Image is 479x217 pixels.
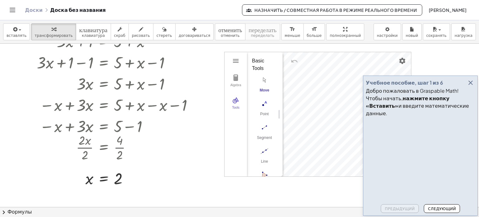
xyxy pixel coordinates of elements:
font: Формулы [7,209,32,215]
button: отменитьотменить [215,23,245,40]
font: format_size [311,26,317,32]
font: договариваться [179,33,210,38]
font: вставлять [7,33,27,38]
button: format_sizeменьше [281,23,304,40]
font: Учебное пособие, шаг 1 из 6 [366,79,443,86]
font: format_size [289,26,295,32]
font: Назначить / Совместная работа в режиме реального времени [254,7,417,13]
button: Переключить навигацию [7,5,17,15]
button: настройки [374,23,401,40]
div: Basic Tools [252,57,273,72]
button: Следующий [424,204,460,213]
button: Undo [289,56,300,67]
button: format_sizeбольше [303,23,325,40]
button: [PERSON_NAME] [423,4,472,16]
canvas: Graphics View 1 [283,52,411,176]
button: Settings [397,55,408,67]
font: Следующий [428,206,456,211]
img: Main Menu [232,57,239,65]
button: скраб [111,23,129,40]
font: скраб [114,33,125,38]
font: [PERSON_NAME] [429,7,467,13]
font: нажмите кнопку «Вставить» [366,95,449,109]
div: Segment [252,136,277,144]
button: нагрузка [451,23,476,40]
button: Segment. Select two points or positions [252,122,277,145]
font: клавиатура [79,26,108,32]
font: отменить [218,26,242,32]
font: полноэкранный [330,33,361,38]
font: больше [307,33,322,38]
font: трансформировать [35,33,73,38]
button: рисовать [128,23,153,40]
font: клавиатура [82,33,105,38]
button: договариваться [175,23,214,40]
div: Point [252,112,277,121]
button: Line. Select two points or positions [252,146,277,168]
a: Доски [25,7,43,13]
button: Move. Drag or select object [252,75,277,97]
button: клавиатураклавиатура [76,23,111,40]
button: полноэкранный [326,23,364,40]
div: Move [252,88,277,97]
font: настройки [377,33,398,38]
font: рисовать [132,33,150,38]
button: стереть [153,23,176,40]
font: Добро пожаловать в Graspable Math! Чтобы начать, [366,87,459,101]
button: Point. Select position or line, function, or curve [252,98,277,121]
button: переделатьпеределать [245,23,280,40]
font: отменить [221,33,239,38]
font: нагрузка [455,33,472,38]
font: переделать [249,26,277,32]
div: Tools [226,106,246,115]
font: переделать [251,33,274,38]
font: и введите математические данные. [366,102,469,116]
button: сохранять [423,23,450,40]
div: Geometry [224,52,411,177]
font: новый [406,33,418,38]
div: Line [252,159,277,168]
button: Назначить / Совместная работа в режиме реального времени [242,4,422,16]
button: трансформировать [31,23,76,40]
button: новый [402,23,422,40]
font: сохранять [426,33,447,38]
button: Polygon. Select all vertices, then first vertex again [252,170,277,192]
div: Algebra [226,83,246,92]
button: вставлять [3,23,30,40]
font: стереть [157,33,172,38]
font: меньше [285,33,300,38]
